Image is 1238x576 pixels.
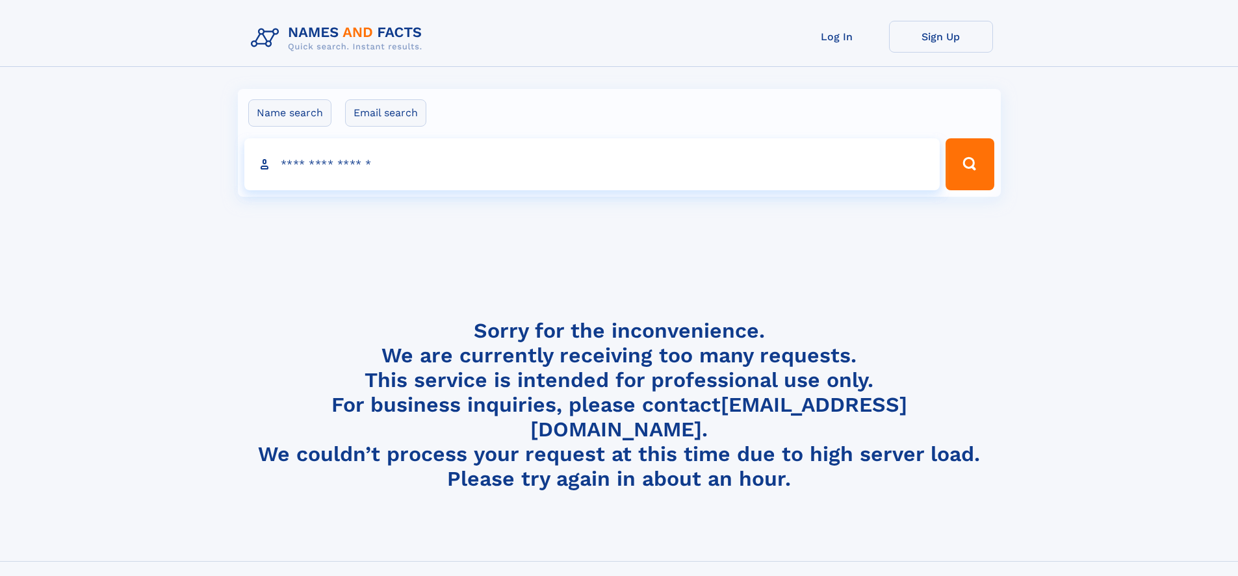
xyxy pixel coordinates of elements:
[946,138,994,190] button: Search Button
[530,392,907,442] a: [EMAIL_ADDRESS][DOMAIN_NAME]
[345,99,426,127] label: Email search
[244,138,940,190] input: search input
[246,318,993,492] h4: Sorry for the inconvenience. We are currently receiving too many requests. This service is intend...
[889,21,993,53] a: Sign Up
[248,99,331,127] label: Name search
[246,21,433,56] img: Logo Names and Facts
[785,21,889,53] a: Log In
